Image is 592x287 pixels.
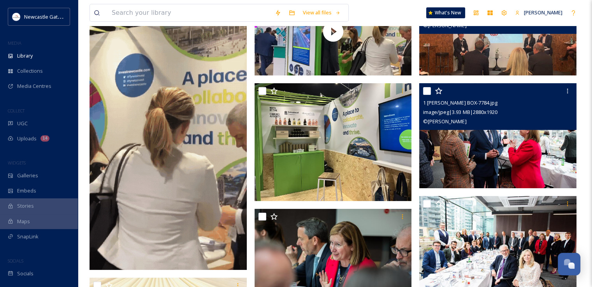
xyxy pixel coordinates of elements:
span: Socials [17,270,33,277]
img: DqD9wEUd_400x400.jpg [12,13,20,21]
span: [PERSON_NAME] [524,9,562,16]
span: UGC [17,120,28,127]
button: Open Chat [558,253,580,275]
span: Newcastle Gateshead Initiative [24,13,96,20]
a: What's New [426,7,465,18]
span: Stories [17,202,34,210]
span: SOCIALS [8,258,23,264]
span: Embeds [17,187,36,194]
span: image/jpeg | 3.93 MB | 2880 x 1920 [423,108,497,115]
a: [PERSON_NAME] [511,5,566,20]
span: Library [17,52,33,59]
span: Galleries [17,172,38,179]
span: COLLECT [8,108,25,114]
span: MEDIA [8,40,21,46]
span: Media Centres [17,82,51,90]
div: 14 [40,135,49,142]
span: Maps [17,218,30,225]
span: Uploads [17,135,37,142]
span: 1 [PERSON_NAME] BOX-7784.jpg [423,99,497,106]
a: View all files [299,5,344,20]
img: IMG_0430.jpeg [255,83,412,201]
span: SnapLink [17,233,39,240]
span: © [PERSON_NAME] [423,118,466,125]
input: Search your library [108,4,271,21]
span: Collections [17,67,43,75]
img: 1 VM GLASS BOX-7784.jpg [419,83,576,188]
span: WIDGETS [8,160,26,166]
